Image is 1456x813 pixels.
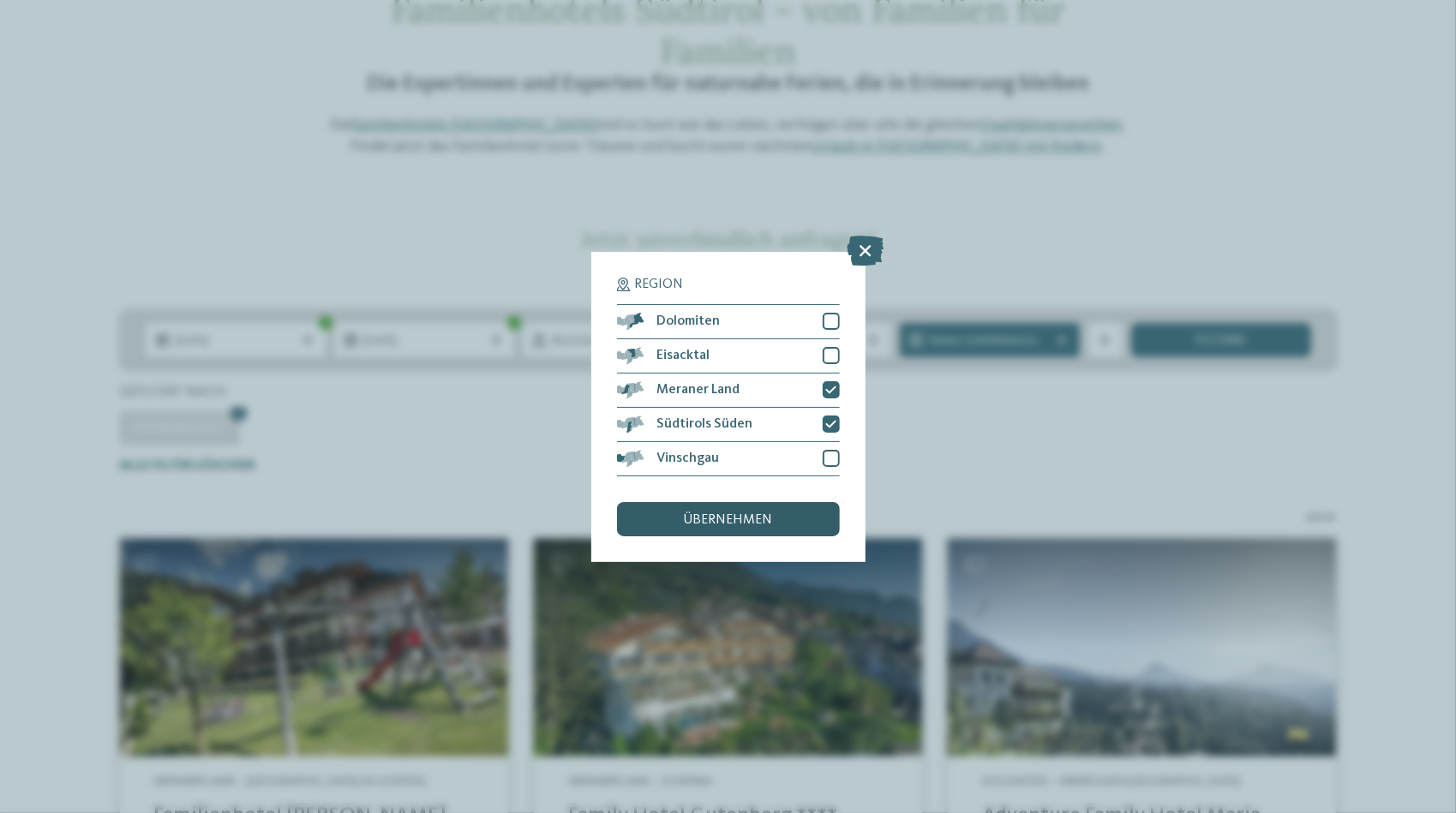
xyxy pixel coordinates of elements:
[657,383,740,397] span: Meraner Land
[657,451,720,465] span: Vinschgau
[635,278,684,291] span: Region
[657,349,710,362] span: Eisacktal
[657,314,721,328] span: Dolomiten
[657,417,753,431] span: Südtirols Süden
[684,513,773,527] span: übernehmen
